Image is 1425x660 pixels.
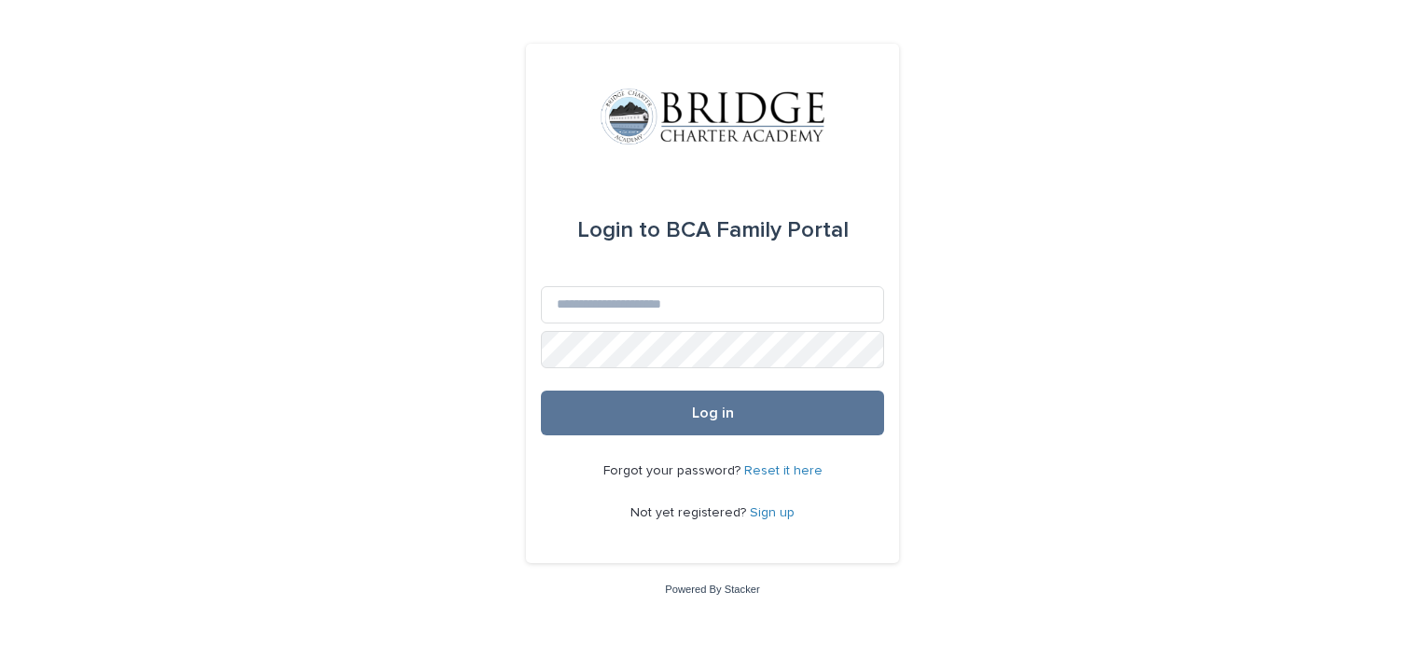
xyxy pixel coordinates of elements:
img: V1C1m3IdTEidaUdm9Hs0 [601,89,824,144]
button: Log in [541,391,884,435]
span: Log in [692,406,734,420]
span: Login to [577,219,660,241]
a: Sign up [750,506,795,519]
a: Reset it here [744,464,823,477]
a: Powered By Stacker [665,584,759,595]
span: Forgot your password? [603,464,744,477]
div: BCA Family Portal [577,204,849,256]
span: Not yet registered? [630,506,750,519]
